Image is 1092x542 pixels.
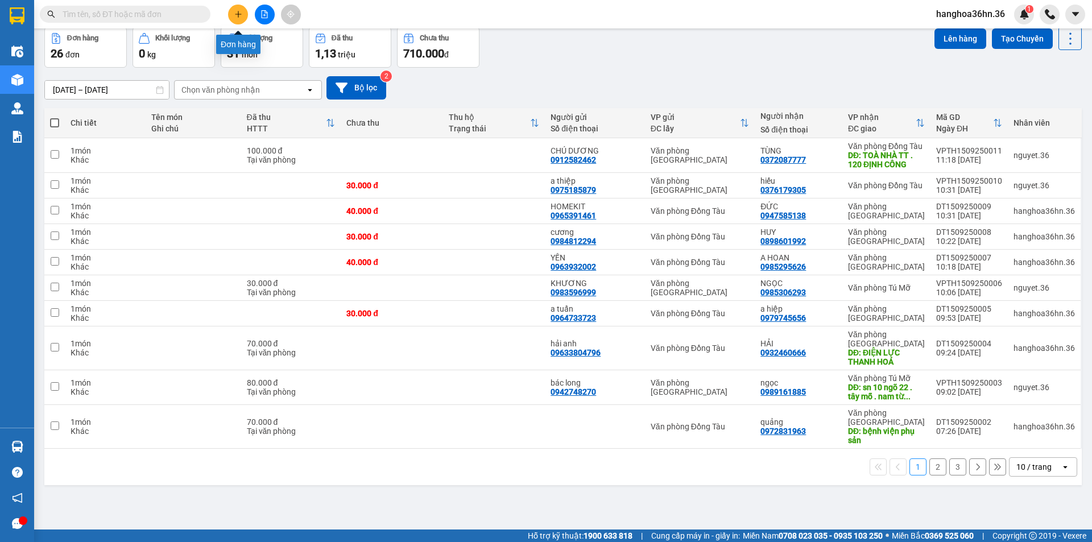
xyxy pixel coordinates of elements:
[651,344,749,353] div: Văn phòng Đồng Tàu
[992,28,1053,49] button: Tạo Chuyến
[848,202,925,220] div: Văn phòng [GEOGRAPHIC_DATA]
[221,27,303,68] button: Số lượng31món
[247,155,336,164] div: Tại văn phòng
[842,108,930,138] th: Toggle SortBy
[651,206,749,216] div: Văn phòng Đồng Tàu
[444,50,449,59] span: đ
[886,533,889,538] span: ⚪️
[936,387,1002,396] div: 09:02 [DATE]
[71,262,140,271] div: Khác
[11,74,23,86] img: warehouse-icon
[397,27,479,68] button: Chưa thu710.000đ
[551,279,639,288] div: KHƯƠNG
[10,7,24,24] img: logo-vxr
[551,348,601,357] div: 09633804796
[892,529,974,542] span: Miền Bắc
[71,378,140,387] div: 1 món
[760,111,837,121] div: Người nhận
[11,131,23,143] img: solution-icon
[651,124,740,133] div: ĐC lấy
[760,125,837,134] div: Số điện thoại
[71,288,140,297] div: Khác
[45,81,169,99] input: Select a date range.
[929,458,946,475] button: 2
[47,10,55,18] span: search
[760,304,837,313] div: a hiệp
[71,185,140,195] div: Khác
[949,458,966,475] button: 3
[71,387,140,396] div: Khác
[551,227,639,237] div: cương
[848,227,925,246] div: Văn phòng [GEOGRAPHIC_DATA]
[1019,9,1029,19] img: icon-new-feature
[228,5,248,24] button: plus
[848,113,916,122] div: VP nhận
[651,146,749,164] div: Văn phòng [GEOGRAPHIC_DATA]
[67,34,98,42] div: Đơn hàng
[551,155,596,164] div: 0912582462
[234,10,242,18] span: plus
[71,211,140,220] div: Khác
[551,146,639,155] div: CHÚ DƯƠNG
[936,313,1002,322] div: 09:53 [DATE]
[760,288,806,297] div: 0985306293
[551,124,639,133] div: Số điện thoại
[449,113,531,122] div: Thu hộ
[743,529,883,542] span: Miền Nam
[71,348,140,357] div: Khác
[12,493,23,503] span: notification
[247,387,336,396] div: Tại văn phòng
[779,531,883,540] strong: 0708 023 035 - 0935 103 250
[760,202,837,211] div: ĐỨC
[551,211,596,220] div: 0965391461
[551,237,596,246] div: 0984812294
[1014,344,1075,353] div: hanghoa36hn.36
[1014,422,1075,431] div: hanghoa36hn.36
[403,47,444,60] span: 710.000
[281,5,301,24] button: aim
[760,155,806,164] div: 0372087777
[181,84,260,96] div: Chọn văn phòng nhận
[936,155,1002,164] div: 11:18 [DATE]
[551,304,639,313] div: a tuấn
[651,232,749,241] div: Văn phòng Đồng Tàu
[346,181,437,190] div: 30.000 đ
[651,279,749,297] div: Văn phòng [GEOGRAPHIC_DATA]
[551,313,596,322] div: 0964733723
[1025,5,1033,13] sup: 1
[346,232,437,241] div: 30.000 đ
[309,27,391,68] button: Đã thu1,13 triệu
[651,309,749,318] div: Văn phòng Đồng Tàu
[1014,309,1075,318] div: hanghoa36hn.36
[641,529,643,542] span: |
[848,124,916,133] div: ĐC giao
[346,118,437,127] div: Chưa thu
[242,50,258,59] span: món
[71,417,140,427] div: 1 món
[848,142,925,151] div: Văn phòng Đồng Tàu
[760,387,806,396] div: 0989161885
[1061,462,1070,471] svg: open
[904,392,911,401] span: ...
[551,202,639,211] div: HOMEKIT
[1070,9,1081,19] span: caret-down
[848,181,925,190] div: Văn phòng Đồng Tàu
[645,108,755,138] th: Toggle SortBy
[449,124,531,133] div: Trạng thái
[936,176,1002,185] div: VPTH1509250010
[63,28,258,71] li: 01A03 [GEOGRAPHIC_DATA], [GEOGRAPHIC_DATA] ( bên cạnh cây xăng bến xe phía Bắc cũ)
[1045,9,1055,19] img: phone-icon
[71,146,140,155] div: 1 món
[760,253,837,262] div: A HOAN
[760,146,837,155] div: TÙNG
[247,427,336,436] div: Tại văn phòng
[255,5,275,24] button: file-add
[551,378,639,387] div: bác long
[1027,5,1031,13] span: 1
[119,13,201,27] b: 36 Limousine
[848,330,925,348] div: Văn phòng [GEOGRAPHIC_DATA]
[551,339,639,348] div: hải anh
[528,529,632,542] span: Hỗ trợ kỹ thuật:
[760,427,806,436] div: 0972831963
[651,529,740,542] span: Cung cấp máy in - giấy in:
